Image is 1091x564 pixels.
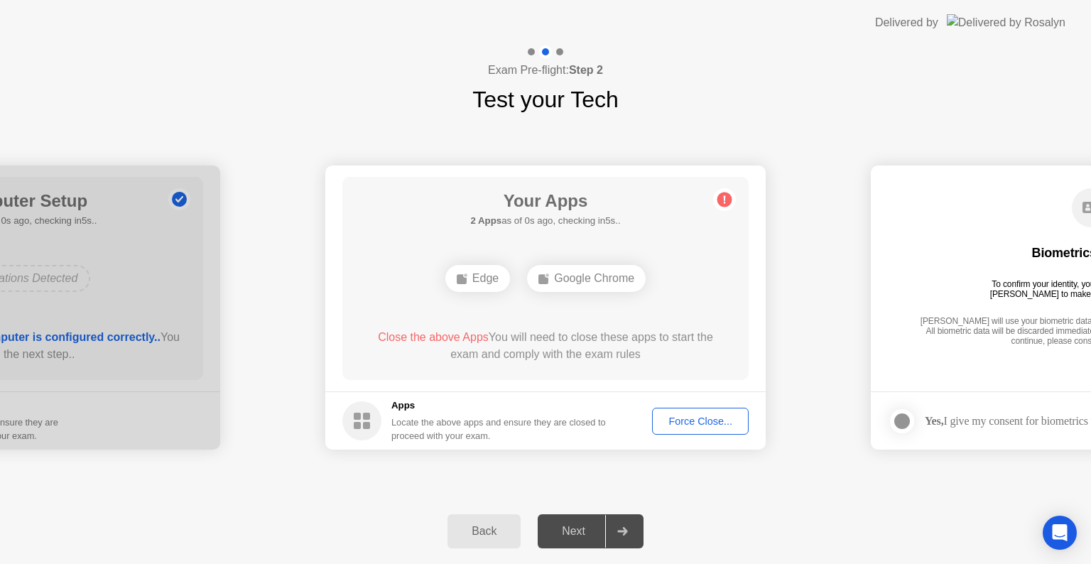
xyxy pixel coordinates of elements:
[470,188,620,214] h1: Your Apps
[472,82,619,116] h1: Test your Tech
[391,398,607,413] h5: Apps
[875,14,938,31] div: Delivered by
[527,265,646,292] div: Google Chrome
[391,416,607,443] div: Locate the above apps and ensure they are closed to proceed with your exam.
[542,525,605,538] div: Next
[947,14,1065,31] img: Delivered by Rosalyn
[378,331,489,343] span: Close the above Apps
[452,525,516,538] div: Back
[538,514,644,548] button: Next
[445,265,510,292] div: Edge
[569,64,603,76] b: Step 2
[1043,516,1077,550] div: Open Intercom Messenger
[652,408,749,435] button: Force Close...
[470,215,501,226] b: 2 Apps
[657,416,744,427] div: Force Close...
[470,214,620,228] h5: as of 0s ago, checking in5s..
[488,62,603,79] h4: Exam Pre-flight:
[363,329,729,363] div: You will need to close these apps to start the exam and comply with the exam rules
[447,514,521,548] button: Back
[925,415,943,427] strong: Yes,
